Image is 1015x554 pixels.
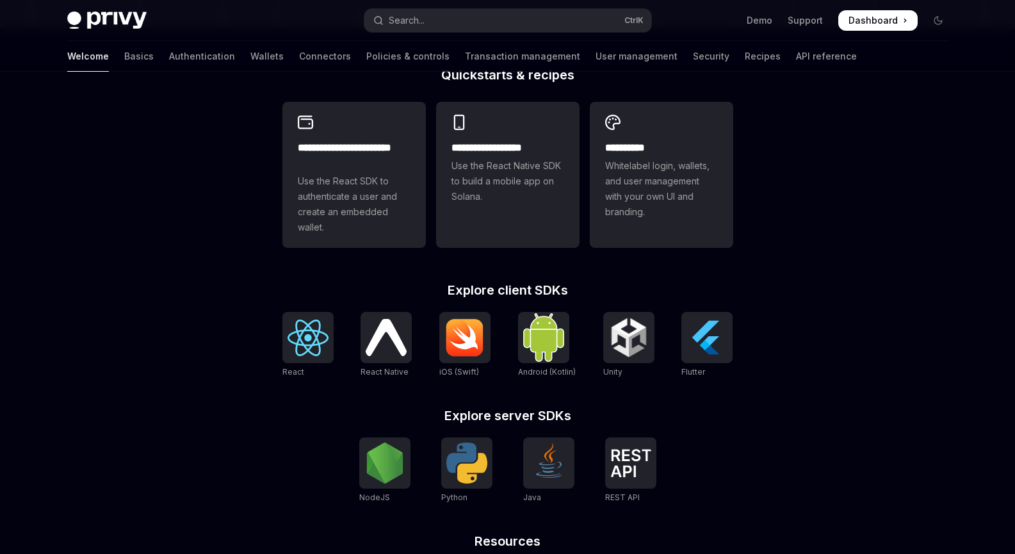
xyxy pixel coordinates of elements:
img: Unity [608,317,649,358]
span: Ctrl K [624,15,644,26]
a: Security [693,41,729,72]
a: NodeJSNodeJS [359,437,410,504]
span: Unity [603,367,622,377]
a: Support [788,14,823,27]
img: Java [528,443,569,484]
a: Basics [124,41,154,72]
span: REST API [605,493,640,502]
a: UnityUnity [603,312,654,379]
span: Python [441,493,467,502]
span: iOS (Swift) [439,367,479,377]
img: REST API [610,449,651,477]
a: Wallets [250,41,284,72]
a: FlutterFlutter [681,312,733,379]
button: Open search [364,9,651,32]
a: React NativeReact Native [361,312,412,379]
button: Toggle dark mode [928,10,948,31]
img: Flutter [686,317,727,358]
span: Java [523,493,541,502]
a: JavaJava [523,437,574,504]
div: Search... [389,13,425,28]
img: dark logo [67,12,147,29]
h2: Explore client SDKs [282,284,733,297]
span: Use the React SDK to authenticate a user and create an embedded wallet. [298,174,410,235]
img: NodeJS [364,443,405,484]
a: Recipes [745,41,781,72]
a: iOS (Swift)iOS (Swift) [439,312,491,379]
span: Use the React Native SDK to build a mobile app on Solana. [451,158,564,204]
h2: Quickstarts & recipes [282,69,733,81]
span: Whitelabel login, wallets, and user management with your own UI and branding. [605,158,718,220]
a: REST APIREST API [605,437,656,504]
img: iOS (Swift) [444,318,485,357]
h2: Explore server SDKs [282,409,733,422]
span: React [282,367,304,377]
span: React Native [361,367,409,377]
a: Transaction management [465,41,580,72]
img: Android (Kotlin) [523,313,564,361]
a: Demo [747,14,772,27]
a: Dashboard [838,10,918,31]
a: Policies & controls [366,41,450,72]
img: Python [446,443,487,484]
a: Android (Kotlin)Android (Kotlin) [518,312,576,379]
span: Flutter [681,367,705,377]
a: PythonPython [441,437,492,504]
h2: Resources [282,535,733,548]
a: **** **** **** ***Use the React Native SDK to build a mobile app on Solana. [436,102,580,248]
a: Welcome [67,41,109,72]
a: User management [596,41,678,72]
span: Android (Kotlin) [518,367,576,377]
a: ReactReact [282,312,334,379]
span: NodeJS [359,493,390,502]
span: Dashboard [849,14,898,27]
img: React Native [366,319,407,355]
a: API reference [796,41,857,72]
img: React [288,320,329,356]
a: Connectors [299,41,351,72]
a: **** *****Whitelabel login, wallets, and user management with your own UI and branding. [590,102,733,248]
a: Authentication [169,41,235,72]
